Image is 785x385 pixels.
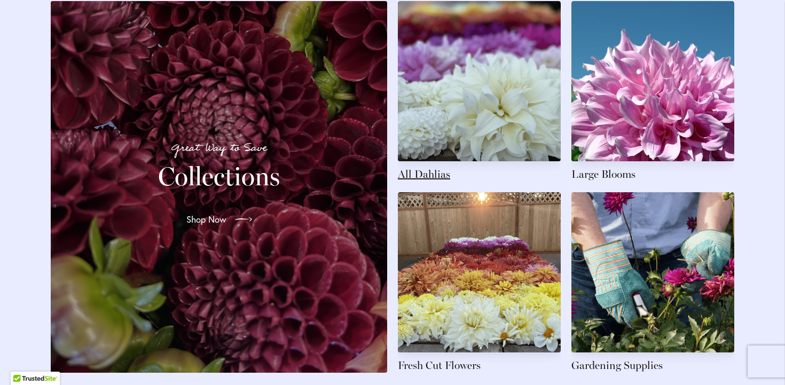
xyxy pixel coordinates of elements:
[178,205,261,234] a: Shop Now
[64,161,374,191] h2: Collections
[186,213,226,226] span: Shop Now
[64,139,374,157] p: Great Way to Save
